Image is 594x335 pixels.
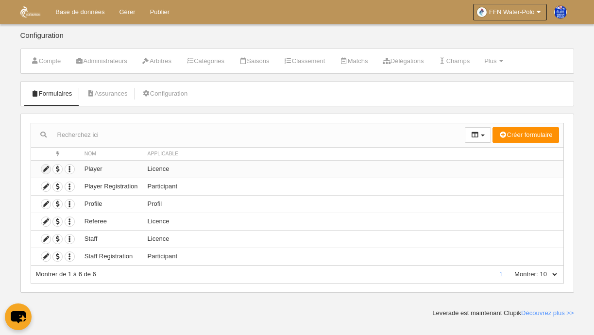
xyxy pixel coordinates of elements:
a: Saisons [234,54,275,68]
div: Configuration [20,32,574,49]
a: Assurances [81,86,133,101]
td: Player Registration [80,178,143,195]
td: Profile [80,195,143,213]
img: OaDPB3zQPxTf.30x30.jpg [477,7,487,17]
a: Configuration [137,86,193,101]
a: Catégories [181,54,230,68]
img: PaswSEHnFMei.30x30.jpg [554,6,567,18]
button: chat-button [5,303,32,330]
td: Referee [80,213,143,230]
td: Staff Registration [80,248,143,265]
a: Délégations [377,54,429,68]
span: Nom [85,151,96,156]
td: Player [80,160,143,178]
td: Licence [143,230,563,248]
td: Participant [143,178,563,195]
a: Champs [433,54,475,68]
span: FFN Water-Polo [489,7,534,17]
a: Formulaires [26,86,78,101]
a: Matchs [334,54,373,68]
td: Licence [143,213,563,230]
img: FFN Water-Polo [20,6,40,17]
span: Applicable [148,151,179,156]
a: Classement [279,54,331,68]
a: FFN Water-Polo [473,4,546,20]
a: 1 [497,270,505,278]
a: Découvrez plus >> [521,309,574,317]
label: Montrer: [505,270,538,279]
td: Profil [143,195,563,213]
a: Plus [479,54,509,68]
td: Participant [143,248,563,265]
input: Recherchez ici [31,128,465,142]
span: Montrer de 1 à 6 de 6 [36,270,96,278]
div: Leverade est maintenant Clupik [432,309,574,318]
a: Arbitres [136,54,177,68]
td: Licence [143,160,563,178]
span: Plus [484,57,496,65]
a: Compte [26,54,67,68]
button: Créer formulaire [492,127,559,143]
a: Administrateurs [70,54,133,68]
td: Staff [80,230,143,248]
